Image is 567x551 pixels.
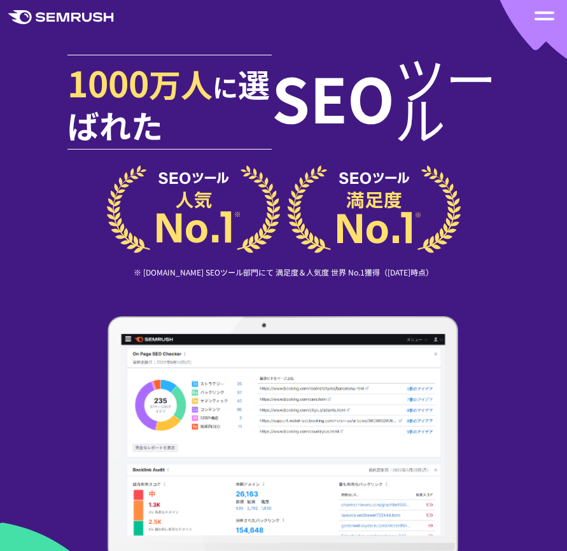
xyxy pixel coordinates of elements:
span: 1000 [67,57,149,108]
span: 選ばれた [67,60,270,148]
span: SEO [272,77,395,118]
span: に [213,68,238,105]
span: ツール [395,57,500,138]
span: 万人 [149,60,213,106]
div: ※ [DOMAIN_NAME] SEOツール部門にて 満足度＆人気度 世界 No.1獲得（[DATE]時点） [67,253,500,294]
